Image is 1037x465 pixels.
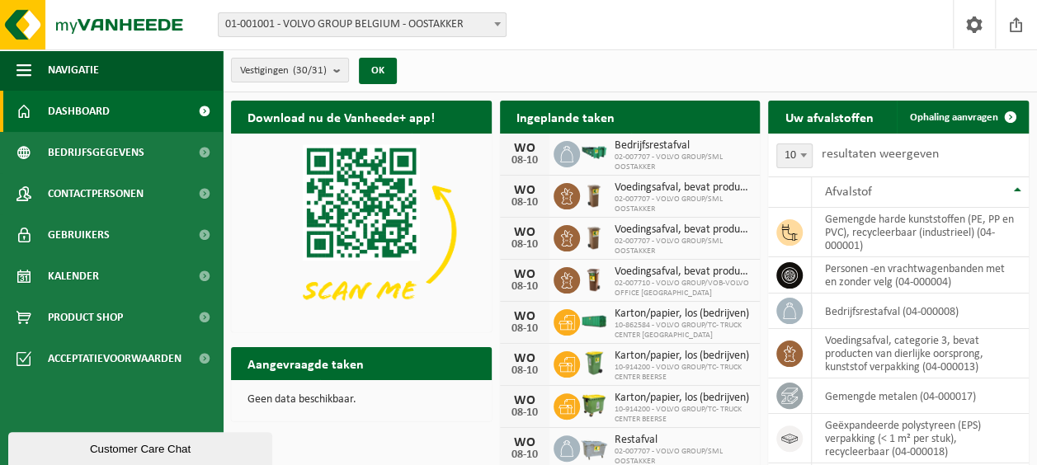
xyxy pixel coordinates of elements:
td: geëxpandeerde polystyreen (EPS) verpakking (< 1 m² per stuk), recycleerbaar (04-000018) [812,414,1029,463]
h2: Ingeplande taken [500,101,631,133]
div: 08-10 [508,323,541,335]
span: Contactpersonen [48,173,144,214]
span: Karton/papier, los (bedrijven) [615,392,752,405]
span: 10 [777,144,812,167]
a: Ophaling aanvragen [897,101,1027,134]
img: Download de VHEPlus App [231,134,492,329]
div: WO [508,184,541,197]
td: personen -en vrachtwagenbanden met en zonder velg (04-000004) [812,257,1029,294]
img: HK-RS-14-GN-00 [580,145,608,160]
img: HK-XA-30-GN-00 [580,313,608,328]
span: 01-001001 - VOLVO GROUP BELGIUM - OOSTAKKER [219,13,506,36]
div: 08-10 [508,407,541,419]
count: (30/31) [293,65,327,76]
span: 02-007710 - VOLVO GROUP/VOB-VOLVO OFFICE [GEOGRAPHIC_DATA] [615,279,752,298]
td: bedrijfsrestafval (04-000008) [812,294,1029,329]
span: Product Shop [48,297,123,338]
span: 02-007707 - VOLVO GROUP/SML OOSTAKKER [615,153,752,172]
h2: Uw afvalstoffen [768,101,889,133]
span: Gebruikers [48,214,110,256]
div: 08-10 [508,239,541,251]
span: Dashboard [48,91,110,132]
img: WB-0140-HPE-BN-01 [580,223,608,251]
img: WB-2500-GAL-GY-01 [580,433,608,461]
div: WO [508,310,541,323]
div: 08-10 [508,197,541,209]
div: WO [508,226,541,239]
div: WO [508,436,541,449]
span: 10-862584 - VOLVO GROUP/TC- TRUCK CENTER [GEOGRAPHIC_DATA] [615,321,752,341]
button: OK [359,58,397,84]
span: 02-007707 - VOLVO GROUP/SML OOSTAKKER [615,195,752,214]
span: Ophaling aanvragen [910,112,998,123]
span: 10-914200 - VOLVO GROUP/TC- TRUCK CENTER BEERSE [615,405,752,425]
span: Kalender [48,256,99,297]
div: 08-10 [508,281,541,293]
span: Acceptatievoorwaarden [48,338,181,379]
td: gemengde metalen (04-000017) [812,378,1029,414]
span: Restafval [615,434,752,447]
label: resultaten weergeven [821,148,938,161]
span: 10-914200 - VOLVO GROUP/TC- TRUCK CENTER BEERSE [615,363,752,383]
span: 01-001001 - VOLVO GROUP BELGIUM - OOSTAKKER [218,12,507,37]
img: WB-0140-HPE-BN-06 [580,265,608,293]
span: Karton/papier, los (bedrijven) [615,350,752,363]
div: WO [508,394,541,407]
iframe: chat widget [8,429,276,465]
span: Afvalstof [824,186,871,199]
div: 08-10 [508,449,541,461]
h2: Aangevraagde taken [231,347,380,379]
img: WB-1100-HPE-GN-50 [580,391,608,419]
span: Bedrijfsrestafval [615,139,752,153]
span: Navigatie [48,49,99,91]
div: WO [508,352,541,365]
span: Voedingsafval, bevat producten van dierlijke oorsprong, onverpakt, categorie 3 [615,181,752,195]
div: 08-10 [508,365,541,377]
img: WB-0240-HPE-GN-50 [580,349,608,377]
span: Vestigingen [240,59,327,83]
p: Geen data beschikbaar. [247,394,475,406]
img: WB-0140-HPE-BN-01 [580,181,608,209]
div: WO [508,268,541,281]
span: 10 [776,143,813,168]
span: Bedrijfsgegevens [48,132,144,173]
td: voedingsafval, categorie 3, bevat producten van dierlijke oorsprong, kunststof verpakking (04-000... [812,329,1029,378]
span: Voedingsafval, bevat producten van dierlijke oorsprong, onverpakt, categorie 3 [615,223,752,237]
span: Voedingsafval, bevat producten van dierlijke oorsprong, onverpakt, categorie 3 [615,265,752,279]
button: Vestigingen(30/31) [231,58,349,82]
h2: Download nu de Vanheede+ app! [231,101,451,133]
span: 02-007707 - VOLVO GROUP/SML OOSTAKKER [615,237,752,256]
span: Karton/papier, los (bedrijven) [615,308,752,321]
div: 08-10 [508,155,541,167]
td: gemengde harde kunststoffen (PE, PP en PVC), recycleerbaar (industrieel) (04-000001) [812,208,1029,257]
div: WO [508,142,541,155]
